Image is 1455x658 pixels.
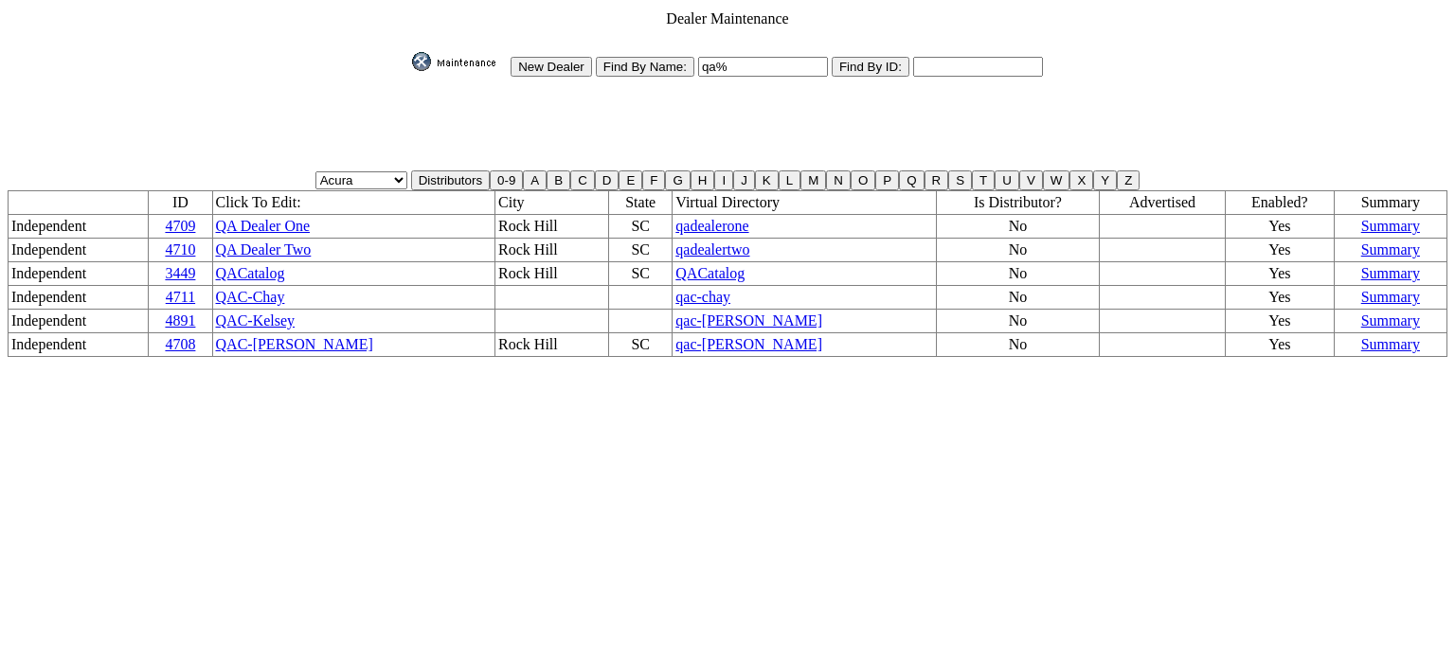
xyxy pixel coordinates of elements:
[755,170,779,190] input: K
[9,215,149,239] td: Independent
[1361,218,1420,234] a: Summary
[412,52,507,71] img: maint.gif
[1009,265,1028,281] span: No
[609,191,673,215] td: State
[165,241,195,258] a: 4710
[216,336,373,352] a: QAC-[PERSON_NAME]
[899,170,924,190] input: Q
[212,191,495,215] td: Click To Edit:
[995,170,1019,190] input: U
[675,289,730,305] a: qac-chay
[9,310,149,333] td: Independent
[779,170,800,190] input: L
[523,170,547,190] input: A
[495,215,609,239] td: Rock Hill
[216,241,312,258] a: QA Dealer Two
[925,170,949,190] input: R
[609,262,673,286] td: SC
[675,336,822,352] a: qac-[PERSON_NAME]
[490,170,523,190] input: 0-9
[1117,170,1140,190] input: Z
[9,286,149,310] td: Independent
[1093,170,1117,190] input: Y
[1009,312,1028,329] span: No
[1009,218,1028,234] span: No
[675,218,748,234] a: qadealerone
[1019,170,1043,190] input: V
[851,170,875,190] input: O
[9,262,149,286] td: Independent
[1268,289,1290,305] span: Yes
[216,312,296,329] a: QAC-Kelsey
[1361,265,1420,281] a: Summary
[1268,265,1290,281] span: Yes
[1361,312,1420,329] a: Summary
[1268,312,1290,329] span: Yes
[691,170,715,190] input: H
[609,215,673,239] td: SC
[495,191,609,215] td: City
[547,170,570,190] input: B
[1334,191,1446,215] td: Summary
[1009,241,1028,258] span: No
[1268,336,1290,352] span: Yes
[9,333,149,357] td: Independent
[733,170,755,190] input: J
[165,336,195,352] a: 4708
[411,9,1044,28] td: Dealer Maintenance
[936,191,1099,215] td: Is Distributor?
[875,170,899,190] input: P
[800,170,826,190] input: M
[826,170,851,190] input: N
[165,312,195,329] a: 4891
[495,333,609,357] td: Rock Hill
[149,191,212,215] td: ID
[411,170,490,190] input: Distributors
[165,265,195,281] a: 3449
[675,312,822,329] a: qac-[PERSON_NAME]
[1361,289,1420,305] a: Summary
[609,239,673,262] td: SC
[619,170,642,190] input: E
[714,170,733,190] input: I
[972,170,995,190] input: T
[495,239,609,262] td: Rock Hill
[596,57,694,77] input: Find By Name:
[570,170,595,190] input: C
[832,57,909,77] input: Find By ID:
[1009,336,1028,352] span: No
[1043,170,1070,190] input: W
[165,218,195,234] a: 4709
[216,218,311,234] a: QA Dealer One
[511,57,592,77] input: New Dealer
[166,289,195,305] a: 4711
[673,191,937,215] td: Virtual Directory
[1009,289,1028,305] span: No
[216,289,285,305] a: QAC-Chay
[665,170,690,190] input: G
[9,239,149,262] td: Independent
[1361,241,1420,258] a: Summary
[609,333,673,357] td: SC
[595,170,620,190] input: D
[1099,191,1225,215] td: Advertised
[1069,170,1093,190] input: X
[1268,241,1290,258] span: Yes
[948,170,972,190] input: S
[1226,191,1335,215] td: Enabled?
[642,170,665,190] input: F
[216,265,285,281] a: QACatalog
[1268,218,1290,234] span: Yes
[675,265,745,281] a: QACatalog
[495,262,609,286] td: Rock Hill
[675,241,749,258] a: qadealertwo
[1361,336,1420,352] a: Summary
